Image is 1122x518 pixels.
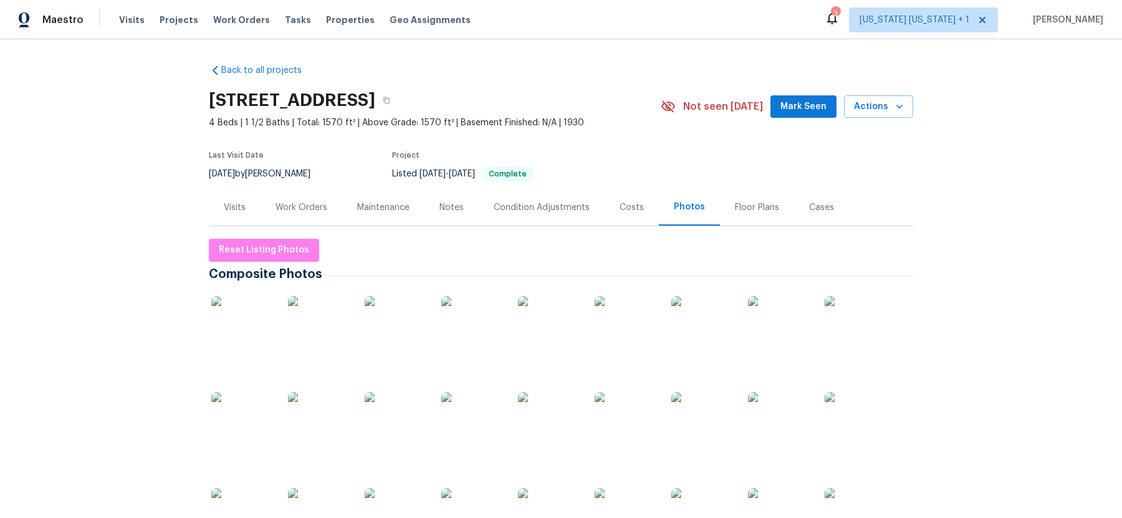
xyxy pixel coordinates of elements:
[160,14,198,26] span: Projects
[392,151,420,159] span: Project
[209,64,328,77] a: Back to all projects
[683,100,763,113] span: Not seen [DATE]
[209,117,661,129] span: 4 Beds | 1 1/2 Baths | Total: 1570 ft² | Above Grade: 1570 ft² | Basement Finished: N/A | 1930
[860,14,969,26] span: [US_STATE] [US_STATE] + 1
[209,151,264,159] span: Last Visit Date
[390,14,471,26] span: Geo Assignments
[209,94,375,107] h2: [STREET_ADDRESS]
[831,7,840,20] div: 3
[854,99,903,115] span: Actions
[620,201,644,214] div: Costs
[1028,14,1103,26] span: [PERSON_NAME]
[326,14,375,26] span: Properties
[357,201,410,214] div: Maintenance
[494,201,590,214] div: Condition Adjustments
[420,170,446,178] span: [DATE]
[420,170,475,178] span: -
[276,201,327,214] div: Work Orders
[209,170,235,178] span: [DATE]
[439,201,464,214] div: Notes
[735,201,779,214] div: Floor Plans
[285,16,311,24] span: Tasks
[213,14,270,26] span: Work Orders
[392,170,533,178] span: Listed
[484,170,532,178] span: Complete
[780,99,827,115] span: Mark Seen
[674,201,705,213] div: Photos
[209,166,325,181] div: by [PERSON_NAME]
[375,89,398,112] button: Copy Address
[119,14,145,26] span: Visits
[770,95,837,118] button: Mark Seen
[224,201,246,214] div: Visits
[809,201,834,214] div: Cases
[219,242,309,258] span: Reset Listing Photos
[449,170,475,178] span: [DATE]
[209,239,319,262] button: Reset Listing Photos
[42,14,84,26] span: Maestro
[844,95,913,118] button: Actions
[209,268,328,281] span: Composite Photos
